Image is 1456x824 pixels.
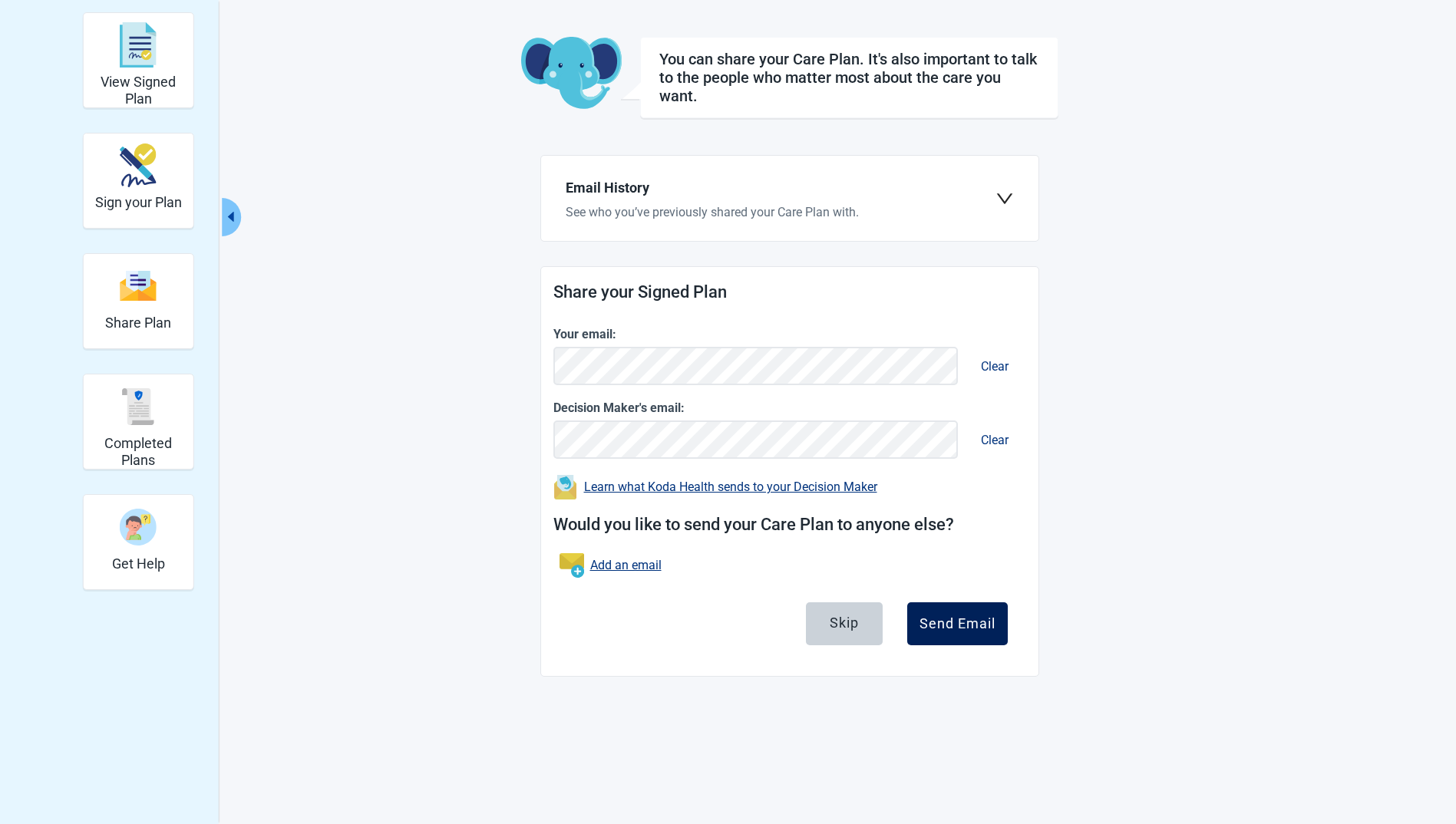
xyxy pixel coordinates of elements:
[964,344,1025,389] button: Remove
[112,555,165,572] h2: Get Help
[553,325,1026,344] label: Your email:
[584,480,877,494] a: Learn what Koda Health sends to your Decision Maker
[83,374,194,470] div: Completed Plans
[521,37,622,110] img: Koda Elephant
[553,398,1026,417] label: Decision Maker's email:
[223,209,238,224] span: caret-left
[83,133,194,229] div: Sign your Plan
[120,269,157,302] img: Share Plan
[907,602,1008,645] button: Send Email
[222,198,241,236] button: Collapse menu
[659,50,1039,105] div: You can share your Care Plan. It's also important to talk to the people who matter most about the...
[995,190,1014,208] span: down
[90,74,187,107] h2: View Signed Plan
[969,344,1021,388] button: Clear
[553,168,1026,229] div: Email HistorySee who you’ve previously shared your Care Plan with.
[83,494,194,590] div: Get Help
[553,512,1026,539] h1: Would you like to send your Care Plan to anyone else?
[590,555,662,575] a: Add an email
[83,253,194,349] div: Share Plan
[553,547,668,584] button: Add an email
[566,205,995,219] label: See who you’ve previously shared your Care Plan with.
[120,388,157,425] img: Completed Plans
[95,194,182,211] h2: Sign your Plan
[806,602,883,645] button: Skip
[830,615,859,630] div: Skip
[969,418,1021,462] button: Clear
[919,616,995,631] div: Send Email
[105,315,171,331] h2: Share Plan
[566,177,995,199] h3: Email History
[120,22,157,68] img: View Signed Plan
[560,553,584,578] img: Add an email
[120,143,157,187] img: Sign your Plan
[83,12,194,108] div: View Signed Plan
[553,475,578,499] img: Learn what Koda Health sends to your Decision Maker
[553,279,1026,306] h1: Share your Signed Plan
[964,417,1025,463] button: Remove
[90,435,187,468] h2: Completed Plans
[120,509,157,545] img: Get Help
